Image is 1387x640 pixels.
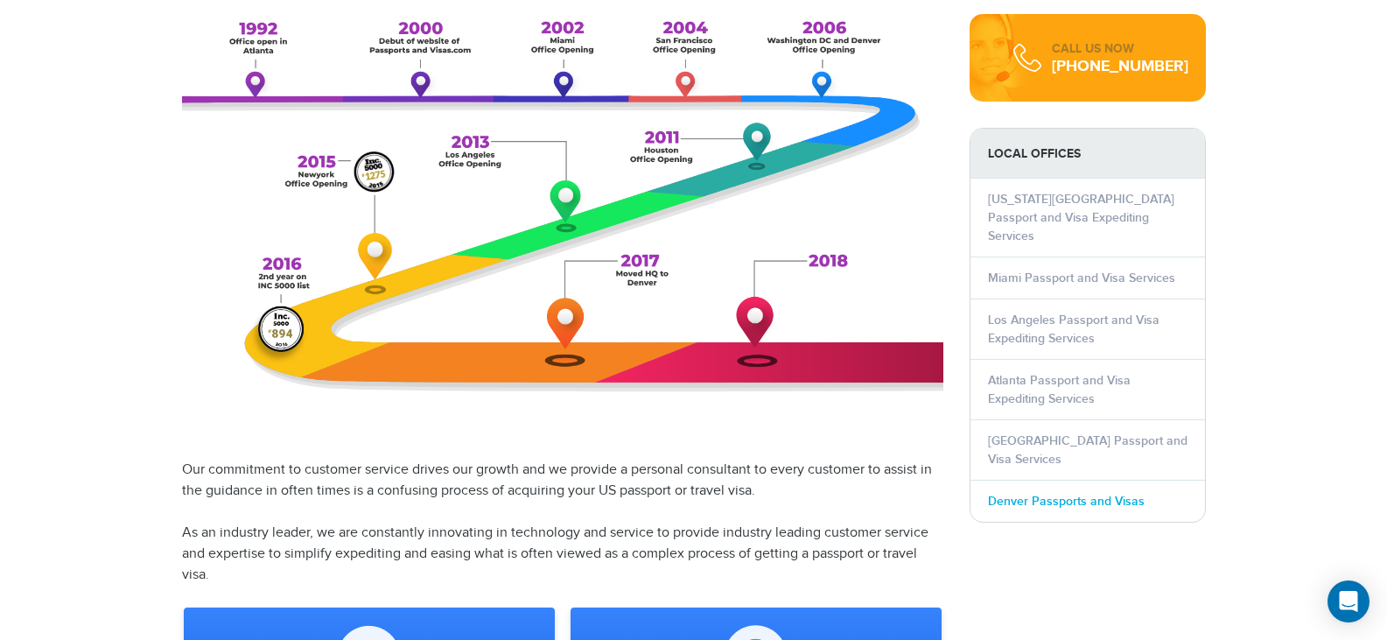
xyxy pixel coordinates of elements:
[988,192,1174,243] a: [US_STATE][GEOGRAPHIC_DATA] Passport and Visa Expediting Services
[1052,58,1188,75] div: [PHONE_NUMBER]
[1327,580,1369,622] div: Open Intercom Messenger
[970,129,1205,179] strong: LOCAL OFFICES
[1052,40,1188,58] div: CALL US NOW
[988,494,1145,509] a: Denver Passports and Visas
[988,271,1175,285] a: Miami Passport and Visa Services
[988,373,1131,406] a: Atlanta Passport and Visa Expediting Services
[182,460,943,586] p: Our commitment to customer service drives our growth and we provide a personal consultant to ever...
[988,313,1159,346] a: Los Angeles Passport and Visa Expediting Services
[988,433,1187,467] a: [GEOGRAPHIC_DATA] Passport and Visa Services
